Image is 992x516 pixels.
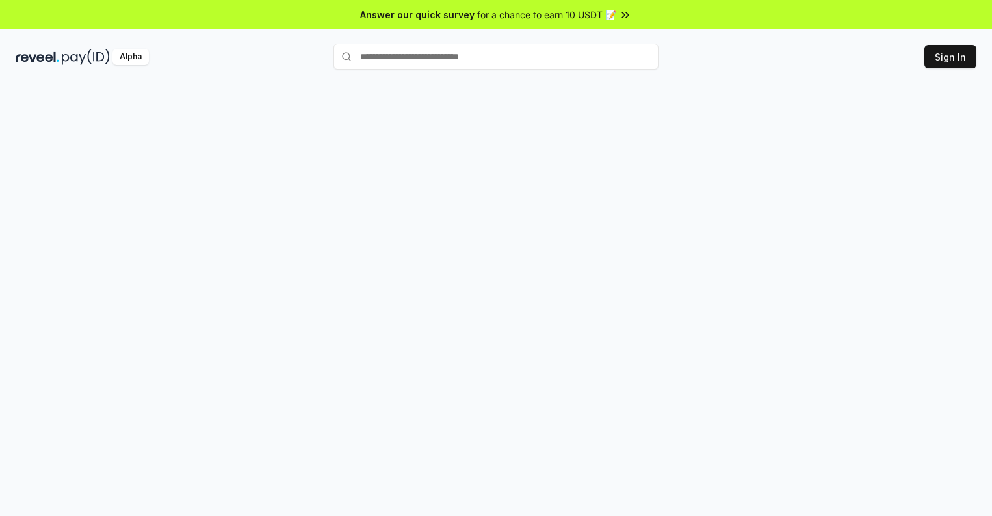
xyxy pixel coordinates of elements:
[16,49,59,65] img: reveel_dark
[924,45,976,68] button: Sign In
[62,49,110,65] img: pay_id
[477,8,616,21] span: for a chance to earn 10 USDT 📝
[360,8,475,21] span: Answer our quick survey
[112,49,149,65] div: Alpha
